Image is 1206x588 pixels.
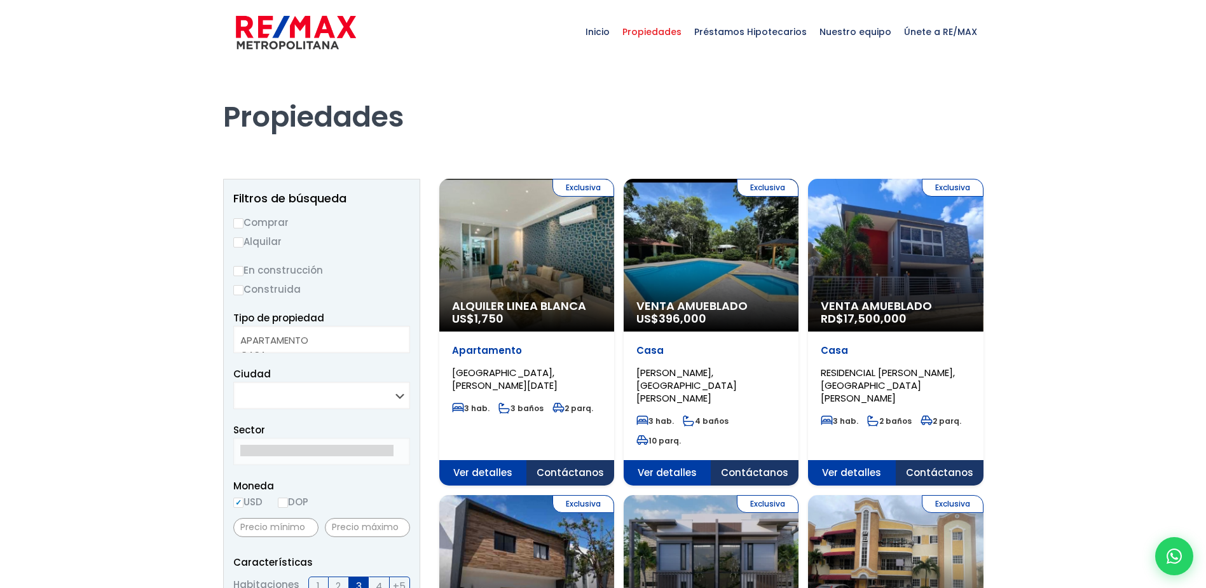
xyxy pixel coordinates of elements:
[233,214,410,230] label: Comprar
[636,416,674,426] span: 3 hab.
[616,13,688,51] span: Propiedades
[922,179,983,197] span: Exclusiva
[821,366,955,405] span: RESIDENCIAL [PERSON_NAME], [GEOGRAPHIC_DATA][PERSON_NAME]
[821,344,970,357] p: Casa
[233,266,243,276] input: En construcción
[921,416,961,426] span: 2 parq.
[278,494,308,510] label: DOP
[233,494,263,510] label: USD
[821,416,858,426] span: 3 hab.
[452,344,601,357] p: Apartamento
[233,234,410,249] label: Alquilar
[233,554,410,570] p: Características
[233,423,265,437] span: Sector
[223,64,983,134] h1: Propiedades
[325,518,410,537] input: Precio máximo
[240,333,394,347] option: APARTAMENTO
[579,13,616,51] span: Inicio
[278,498,288,508] input: DOP
[233,281,410,297] label: Construida
[233,192,410,205] h2: Filtros de búsqueda
[439,460,527,486] span: Ver detalles
[737,179,798,197] span: Exclusiva
[813,13,898,51] span: Nuestro equipo
[636,366,737,405] span: [PERSON_NAME], [GEOGRAPHIC_DATA][PERSON_NAME]
[474,311,504,326] span: 1,750
[636,311,706,326] span: US$
[922,495,983,513] span: Exclusiva
[821,311,907,326] span: RD$
[498,403,544,414] span: 3 baños
[552,179,614,197] span: Exclusiva
[844,311,907,326] span: 17,500,000
[688,13,813,51] span: Préstamos Hipotecarios
[233,262,410,278] label: En construcción
[636,435,681,446] span: 10 parq.
[452,403,490,414] span: 3 hab.
[233,237,243,248] input: Alquilar
[898,13,983,51] span: Únete a RE/MAX
[659,311,706,326] span: 396,000
[240,347,394,362] option: CASA
[452,311,504,326] span: US$
[636,344,786,357] p: Casa
[624,460,711,486] span: Ver detalles
[452,300,601,312] span: Alquiler Linea Blanca
[233,367,271,381] span: Ciudad
[233,311,324,325] span: Tipo de propiedad
[683,416,729,426] span: 4 baños
[636,300,786,312] span: Venta Amueblado
[552,403,593,414] span: 2 parq.
[439,179,614,486] a: Exclusiva Alquiler Linea Blanca US$1,750 Apartamento [GEOGRAPHIC_DATA], [PERSON_NAME][DATE] 3 hab...
[711,460,798,486] span: Contáctanos
[737,495,798,513] span: Exclusiva
[233,285,243,295] input: Construida
[233,218,243,228] input: Comprar
[624,179,798,486] a: Exclusiva Venta Amueblado US$396,000 Casa [PERSON_NAME], [GEOGRAPHIC_DATA][PERSON_NAME] 3 hab. 4 ...
[808,460,896,486] span: Ver detalles
[552,495,614,513] span: Exclusiva
[233,478,410,494] span: Moneda
[236,13,356,52] img: remax-metropolitana-logo
[452,366,558,392] span: [GEOGRAPHIC_DATA], [PERSON_NAME][DATE]
[526,460,614,486] span: Contáctanos
[233,498,243,508] input: USD
[896,460,983,486] span: Contáctanos
[808,179,983,486] a: Exclusiva Venta Amueblado RD$17,500,000 Casa RESIDENCIAL [PERSON_NAME], [GEOGRAPHIC_DATA][PERSON_...
[233,518,319,537] input: Precio mínimo
[867,416,912,426] span: 2 baños
[821,300,970,312] span: Venta Amueblado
